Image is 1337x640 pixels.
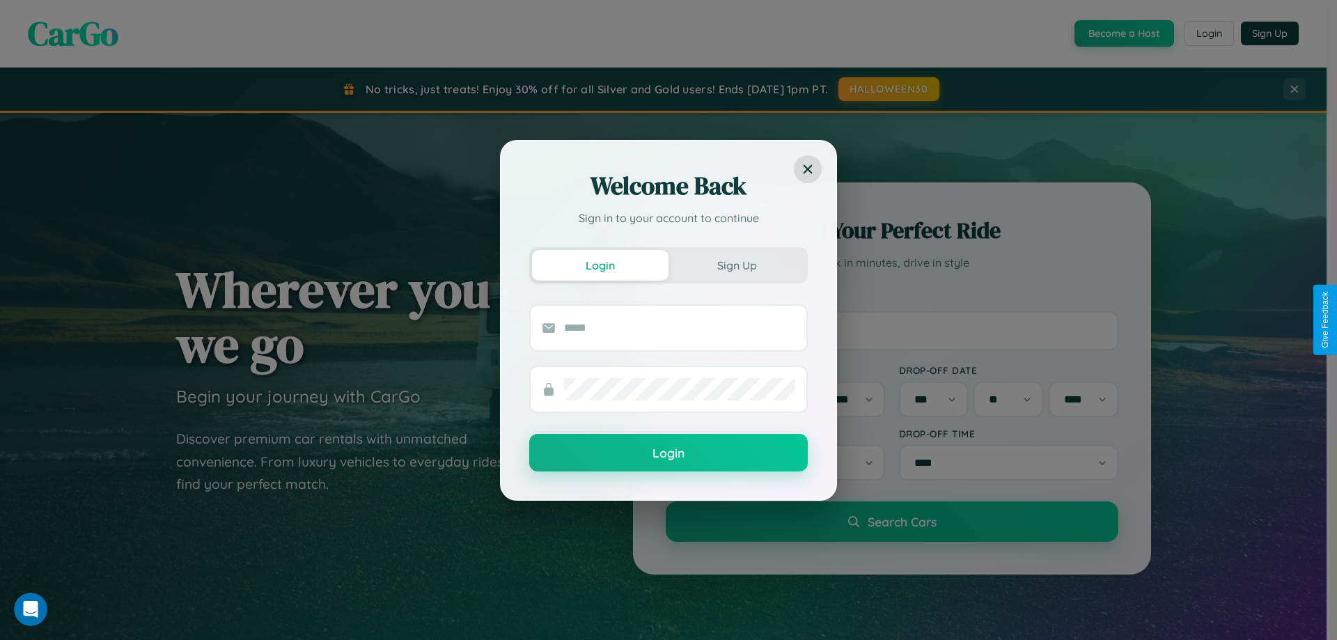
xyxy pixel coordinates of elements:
[529,434,808,471] button: Login
[532,250,668,281] button: Login
[529,210,808,226] p: Sign in to your account to continue
[1320,292,1330,348] div: Give Feedback
[14,593,47,626] iframe: Intercom live chat
[668,250,805,281] button: Sign Up
[529,169,808,203] h2: Welcome Back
